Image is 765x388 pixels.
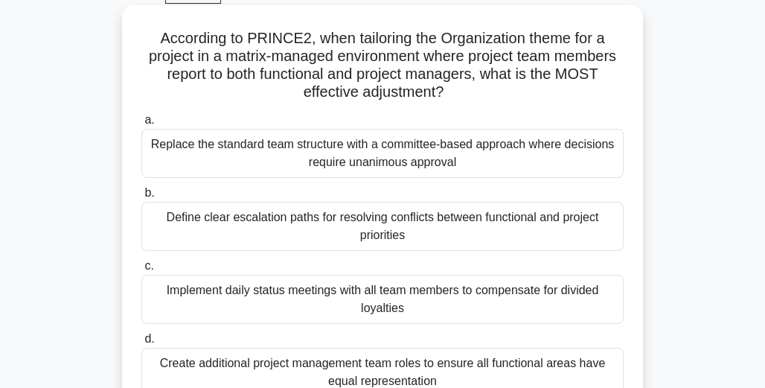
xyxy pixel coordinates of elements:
span: d. [144,332,154,345]
span: a. [144,113,154,126]
div: Implement daily status meetings with all team members to compensate for divided loyalties [141,275,624,324]
div: Replace the standard team structure with a committee-based approach where decisions require unani... [141,129,624,178]
h5: According to PRINCE2, when tailoring the Organization theme for a project in a matrix-managed env... [140,29,625,102]
span: c. [144,259,153,272]
div: Define clear escalation paths for resolving conflicts between functional and project priorities [141,202,624,251]
span: b. [144,186,154,199]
